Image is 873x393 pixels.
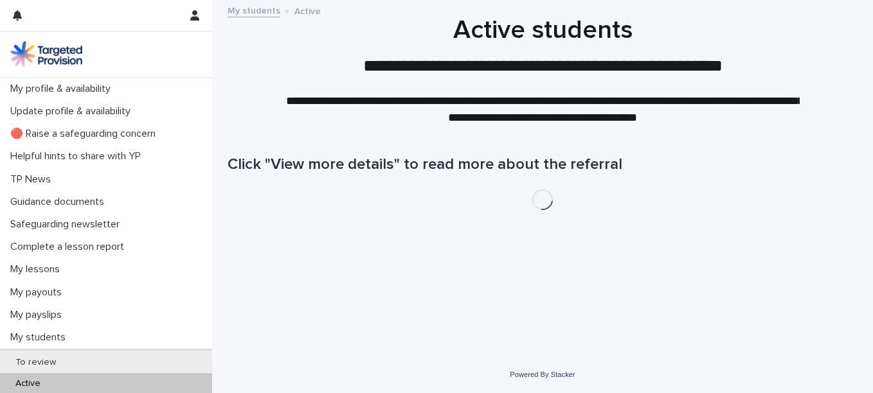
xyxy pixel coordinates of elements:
[5,196,114,208] p: Guidance documents
[5,286,72,299] p: My payouts
[228,3,280,17] a: My students
[5,357,66,368] p: To review
[5,83,121,95] p: My profile & availability
[5,378,51,389] p: Active
[294,3,321,17] p: Active
[10,41,82,67] img: M5nRWzHhSzIhMunXDL62
[5,105,141,118] p: Update profile & availability
[5,150,151,162] p: Helpful hints to share with YP
[5,309,72,321] p: My payslips
[510,371,575,378] a: Powered By Stacker
[5,241,134,253] p: Complete a lesson report
[5,128,166,140] p: 🔴 Raise a safeguarding concern
[5,331,76,344] p: My students
[5,218,130,231] p: Safeguarding newsletter
[228,155,858,174] h1: Click "View more details" to read more about the referral
[5,263,70,275] p: My lessons
[5,173,61,186] p: TP News
[228,15,858,46] h1: Active students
